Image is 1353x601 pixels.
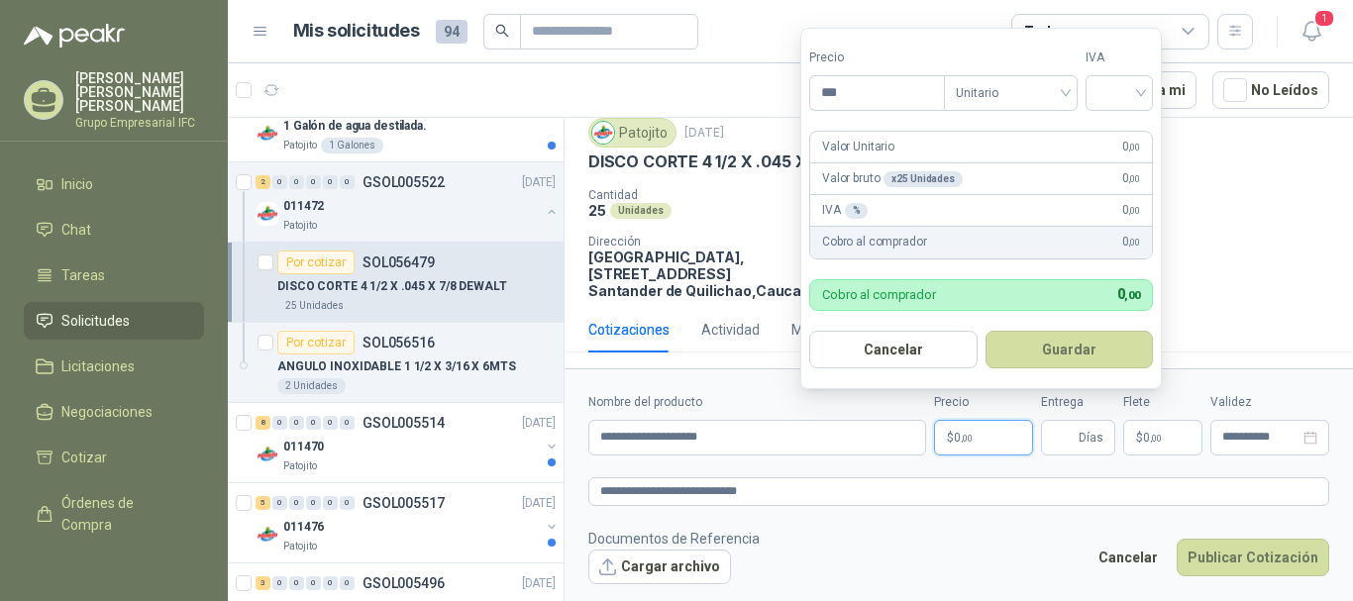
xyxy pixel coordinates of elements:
a: 8 0 0 0 0 0 GSOL005514[DATE] Company Logo011470Patojito [256,411,560,474]
div: 0 [272,496,287,510]
div: 0 [289,416,304,430]
span: ,00 [1128,205,1140,216]
p: Grupo Empresarial IFC [75,117,204,129]
div: 8 [256,416,270,430]
p: Cobro al comprador [822,233,926,251]
div: 2 [256,175,270,189]
div: 0 [340,416,355,430]
label: Flete [1123,393,1202,412]
div: % [845,203,869,219]
span: 0 [954,432,973,444]
span: Unitario [956,78,1066,108]
span: ,00 [1124,289,1140,302]
div: 3 [256,576,270,590]
p: 25 [588,202,606,219]
div: 0 [306,576,321,590]
p: Cantidad [588,188,848,202]
label: IVA [1086,49,1153,67]
p: [DATE] [522,414,556,433]
button: Cargar archivo [588,550,731,585]
p: Patojito [283,539,317,554]
p: Cobro al comprador [822,288,936,301]
a: Negociaciones [24,393,204,431]
p: SOL056516 [363,336,435,350]
label: Precio [934,393,1033,412]
label: Entrega [1041,393,1115,412]
p: $ 0,00 [1123,420,1202,455]
p: Patojito [283,218,317,234]
div: 0 [289,175,304,189]
p: [DATE] [522,574,556,593]
a: Órdenes de Compra [24,484,204,544]
p: 011470 [283,438,324,456]
a: Solicitudes [24,302,204,340]
p: GSOL005496 [363,576,445,590]
span: Días [1079,421,1103,454]
div: Patojito [588,118,676,148]
span: 0 [1117,286,1140,302]
a: Por cotizarSOL056479DISCO CORTE 4 1/2 X .045 X 7/8 DEWALT25 Unidades [228,243,564,323]
p: [PERSON_NAME] [PERSON_NAME] [PERSON_NAME] [75,71,204,113]
p: 011472 [283,197,324,216]
span: Solicitudes [61,310,130,332]
button: Cancelar [809,331,978,368]
div: 0 [306,416,321,430]
a: Tareas [24,256,204,294]
span: Licitaciones [61,355,135,377]
p: SOL056479 [363,255,435,269]
button: No Leídos [1212,71,1329,109]
div: x 25 Unidades [884,171,962,187]
button: Publicar Cotización [1177,539,1329,576]
h1: Mis solicitudes [293,17,420,46]
span: 0 [1122,201,1140,220]
p: GSOL005517 [363,496,445,510]
p: IVA [822,201,868,220]
a: Por cotizarSOL056641[DATE] Company Logo1 Galón de agua destilada.Patojito1 Galones [228,82,564,162]
div: 5 [256,496,270,510]
a: Inicio [24,165,204,203]
img: Logo peakr [24,24,125,48]
div: 0 [289,576,304,590]
div: 0 [323,175,338,189]
button: Guardar [986,331,1154,368]
a: Licitaciones [24,348,204,385]
span: ,00 [1128,142,1140,152]
span: $ [1136,432,1143,444]
img: Company Logo [256,202,279,226]
span: 94 [436,20,468,44]
p: [DATE] [684,124,724,143]
p: GSOL005514 [363,416,445,430]
img: Company Logo [592,122,614,144]
div: 0 [323,496,338,510]
img: Company Logo [256,443,279,466]
span: Órdenes de Compra [61,492,185,536]
div: 0 [340,496,355,510]
a: 5 0 0 0 0 0 GSOL005517[DATE] Company Logo011476Patojito [256,491,560,554]
p: GSOL005522 [363,175,445,189]
button: Cancelar [1088,539,1169,576]
span: 0 [1122,169,1140,188]
p: Patojito [283,138,317,153]
p: DISCO CORTE 4 1/2 X .045 X 7/8 DEWALT [277,277,507,296]
a: Chat [24,211,204,249]
span: ,00 [1128,173,1140,184]
div: 0 [272,175,287,189]
div: 1 Galones [321,138,383,153]
img: Company Logo [256,122,279,146]
span: 1 [1313,9,1335,28]
span: Cotizar [61,447,107,468]
div: Actividad [701,319,760,341]
p: [DATE] [522,494,556,513]
div: 0 [323,576,338,590]
span: Inicio [61,173,93,195]
span: ,00 [1128,237,1140,248]
p: ANGULO INOXIDABLE 1 1/2 X 3/16 X 6MTS [277,357,516,376]
p: DISCO CORTE 4 1/2 X .045 X 7/8 DEWALT [588,151,908,172]
div: Todas [1024,21,1066,43]
button: 1 [1294,14,1329,50]
p: Patojito [283,458,317,474]
img: Company Logo [256,523,279,547]
label: Precio [809,49,944,67]
div: Unidades [610,203,672,219]
div: 0 [289,496,304,510]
